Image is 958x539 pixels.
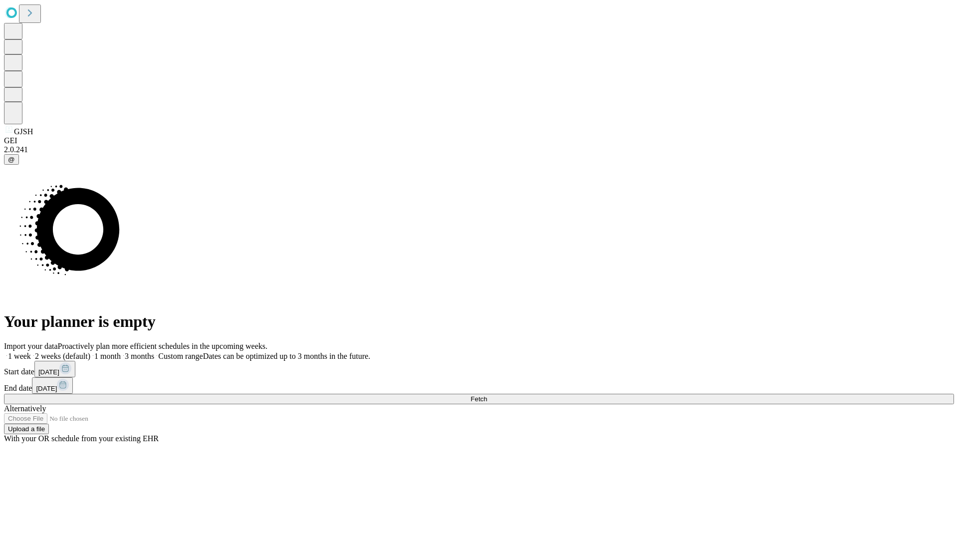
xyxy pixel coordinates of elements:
span: [DATE] [38,368,59,376]
span: 1 week [8,352,31,360]
div: 2.0.241 [4,145,954,154]
span: With your OR schedule from your existing EHR [4,434,159,443]
span: Fetch [471,395,487,403]
button: [DATE] [32,377,73,394]
button: [DATE] [34,361,75,377]
div: GEI [4,136,954,145]
button: Fetch [4,394,954,404]
span: @ [8,156,15,163]
button: @ [4,154,19,165]
div: End date [4,377,954,394]
span: Alternatively [4,404,46,413]
button: Upload a file [4,424,49,434]
span: [DATE] [36,385,57,392]
span: 2 weeks (default) [35,352,90,360]
h1: Your planner is empty [4,312,954,331]
span: Proactively plan more efficient schedules in the upcoming weeks. [58,342,267,350]
span: 1 month [94,352,121,360]
span: GJSH [14,127,33,136]
span: Import your data [4,342,58,350]
div: Start date [4,361,954,377]
span: Dates can be optimized up to 3 months in the future. [203,352,370,360]
span: 3 months [125,352,154,360]
span: Custom range [158,352,203,360]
